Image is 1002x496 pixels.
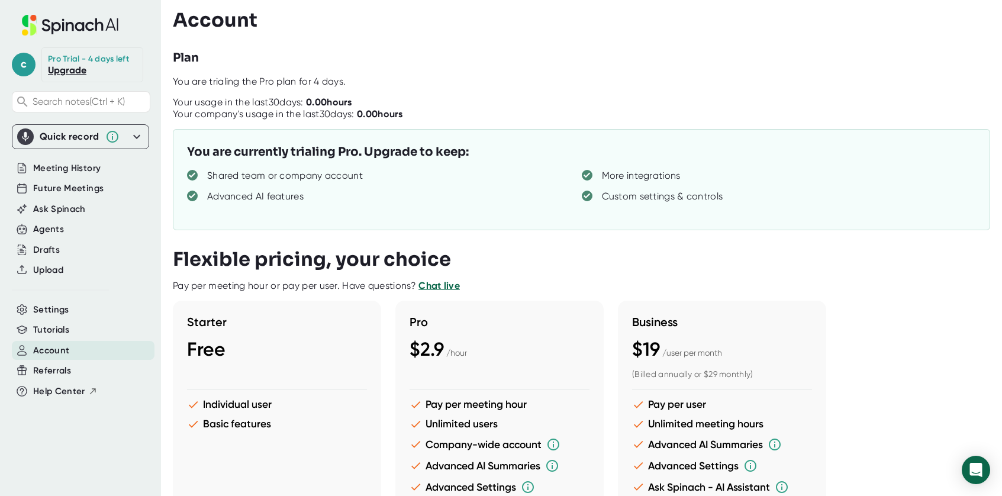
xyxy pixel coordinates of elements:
[33,385,98,398] button: Help Center
[632,369,812,380] div: (Billed annually or $29 monthly)
[632,418,812,430] li: Unlimited meeting hours
[48,65,86,76] a: Upgrade
[410,315,589,329] h3: Pro
[410,459,589,473] li: Advanced AI Summaries
[33,385,85,398] span: Help Center
[306,96,352,108] b: 0.00 hours
[357,108,403,120] b: 0.00 hours
[12,53,36,76] span: c
[602,170,681,182] div: More integrations
[410,418,589,430] li: Unlimited users
[187,143,469,161] h3: You are currently trialing Pro. Upgrade to keep:
[187,315,367,329] h3: Starter
[632,480,812,494] li: Ask Spinach - AI Assistant
[632,437,812,452] li: Advanced AI Summaries
[173,248,451,270] h3: Flexible pricing, your choice
[632,338,660,360] span: $19
[173,96,352,108] div: Your usage in the last 30 days:
[207,170,363,182] div: Shared team or company account
[33,96,125,107] span: Search notes (Ctrl + K)
[632,398,812,411] li: Pay per user
[207,191,304,202] div: Advanced AI features
[33,364,71,378] button: Referrals
[33,263,63,277] button: Upload
[33,344,69,357] button: Account
[187,418,367,430] li: Basic features
[33,303,69,317] button: Settings
[187,398,367,411] li: Individual user
[173,9,257,31] h3: Account
[602,191,723,202] div: Custom settings & controls
[410,338,444,360] span: $2.9
[33,202,86,216] button: Ask Spinach
[33,243,60,257] button: Drafts
[187,338,225,360] span: Free
[418,280,460,291] a: Chat live
[40,131,99,143] div: Quick record
[17,125,144,149] div: Quick record
[662,348,722,357] span: / user per month
[173,76,1002,88] div: You are trialing the Pro plan for 4 days.
[446,348,467,357] span: / hour
[173,280,460,292] div: Pay per meeting hour or pay per user. Have questions?
[962,456,990,484] div: Open Intercom Messenger
[632,315,812,329] h3: Business
[48,54,129,65] div: Pro Trial - 4 days left
[33,182,104,195] button: Future Meetings
[33,223,64,236] button: Agents
[410,480,589,494] li: Advanced Settings
[410,437,589,452] li: Company-wide account
[173,108,403,120] div: Your company's usage in the last 30 days:
[632,459,812,473] li: Advanced Settings
[33,323,69,337] button: Tutorials
[173,49,199,67] h3: Plan
[410,398,589,411] li: Pay per meeting hour
[33,162,101,175] button: Meeting History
